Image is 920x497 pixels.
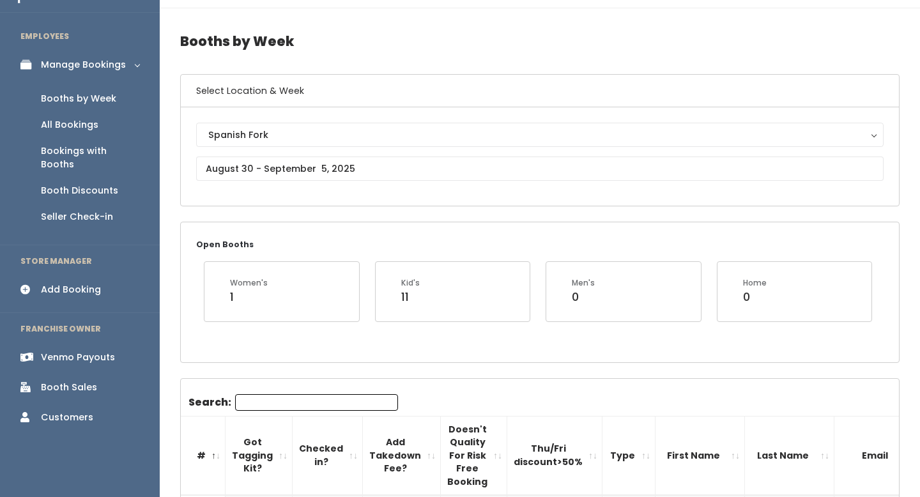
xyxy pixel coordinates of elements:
label: Search: [188,394,398,411]
div: Bookings with Booths [41,144,139,171]
th: Got Tagging Kit?: activate to sort column ascending [226,416,293,495]
div: Women's [230,277,268,289]
button: Spanish Fork [196,123,884,147]
div: 1 [230,289,268,305]
div: Venmo Payouts [41,351,115,364]
th: Add Takedown Fee?: activate to sort column ascending [363,416,441,495]
th: Checked in?: activate to sort column ascending [293,416,363,495]
input: August 30 - September 5, 2025 [196,157,884,181]
div: Add Booking [41,283,101,296]
div: Manage Bookings [41,58,126,72]
div: Booth Sales [41,381,97,394]
input: Search: [235,394,398,411]
th: Doesn't Quality For Risk Free Booking : activate to sort column ascending [441,416,507,495]
h6: Select Location & Week [181,75,899,107]
th: Thu/Fri discount&gt;50%: activate to sort column ascending [507,416,602,495]
div: Home [743,277,767,289]
th: Last Name: activate to sort column ascending [745,416,834,495]
th: First Name: activate to sort column ascending [655,416,745,495]
div: 11 [401,289,420,305]
th: #: activate to sort column descending [181,416,226,495]
div: Seller Check-in [41,210,113,224]
div: Customers [41,411,93,424]
div: Booths by Week [41,92,116,105]
th: Type: activate to sort column ascending [602,416,655,495]
div: All Bookings [41,118,98,132]
small: Open Booths [196,239,254,250]
h4: Booths by Week [180,24,900,59]
div: 0 [572,289,595,305]
div: Booth Discounts [41,184,118,197]
div: Spanish Fork [208,128,871,142]
div: 0 [743,289,767,305]
div: Men's [572,277,595,289]
div: Kid's [401,277,420,289]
